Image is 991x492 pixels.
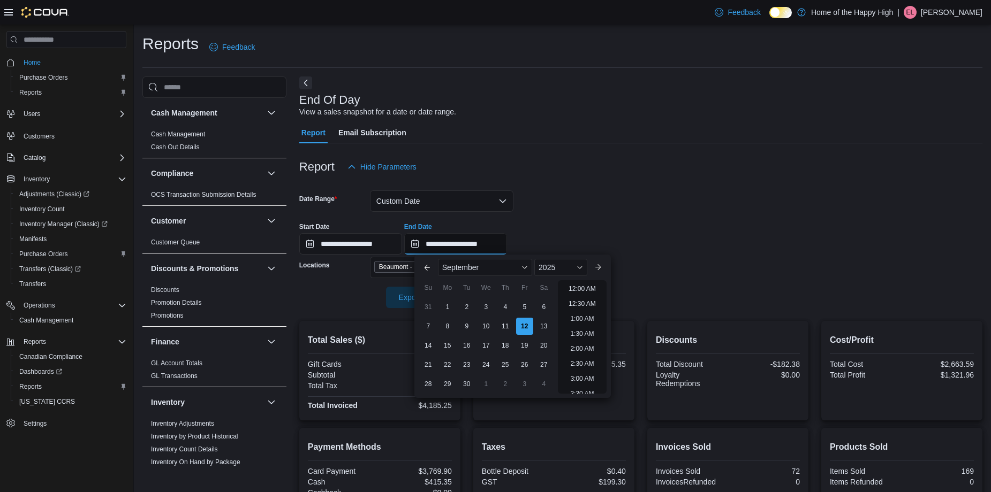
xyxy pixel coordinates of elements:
[535,356,553,373] div: day-27
[482,467,552,475] div: Bottle Deposit
[11,262,131,276] a: Transfers (Classic)
[24,110,40,118] span: Users
[265,335,278,348] button: Finance
[15,188,126,201] span: Adjustments (Classic)
[142,236,286,253] div: Customer
[478,375,495,393] div: day-1
[151,359,202,367] a: GL Account Totals
[497,318,514,335] div: day-11
[15,365,126,378] span: Dashboards
[379,262,463,272] span: Beaumont - Montalet - Fire & Flower
[830,371,900,379] div: Total Profit
[382,401,452,410] div: $4,185.25
[15,380,46,393] a: Reports
[343,156,421,178] button: Hide Parameters
[439,279,456,296] div: Mo
[2,172,131,187] button: Inventory
[420,279,437,296] div: Su
[19,173,126,186] span: Inventory
[265,106,278,119] button: Cash Management
[656,360,726,368] div: Total Discount
[730,478,800,486] div: 0
[6,50,126,459] nav: Complex example
[382,360,452,368] div: $0.00
[830,467,900,475] div: Items Sold
[151,286,179,294] a: Discounts
[360,162,417,172] span: Hide Parameters
[151,336,263,347] button: Finance
[19,382,42,391] span: Reports
[769,7,792,18] input: Dark Mode
[15,233,51,245] a: Manifests
[205,36,259,58] a: Feedback
[19,130,59,143] a: Customers
[19,397,75,406] span: [US_STATE] CCRS
[19,417,126,430] span: Settings
[15,218,112,230] a: Inventory Manager (Classic)
[19,190,89,198] span: Adjustments (Classic)
[564,282,600,295] li: 12:00 AM
[151,299,202,306] a: Promotion Details
[19,56,126,69] span: Home
[11,313,131,328] button: Cash Management
[458,318,475,335] div: day-9
[2,298,131,313] button: Operations
[19,107,44,120] button: Users
[478,298,495,316] div: day-3
[2,334,131,349] button: Reports
[534,259,587,276] div: Button. Open the year selector. 2025 is currently selected.
[151,458,240,466] span: Inventory On Hand by Package
[308,371,378,379] div: Subtotal
[516,375,533,393] div: day-3
[2,55,131,70] button: Home
[151,312,184,319] a: Promotions
[458,356,475,373] div: day-23
[19,265,81,273] span: Transfers (Classic)
[151,458,240,466] a: Inventory On Hand by Package
[392,287,440,308] span: Export
[19,299,126,312] span: Operations
[556,478,626,486] div: $199.30
[830,360,900,368] div: Total Cost
[151,143,200,151] a: Cash Out Details
[151,397,185,408] h3: Inventory
[151,420,214,427] a: Inventory Adjustments
[142,357,286,387] div: Finance
[904,371,974,379] div: $1,321.96
[439,375,456,393] div: day-29
[374,261,476,273] span: Beaumont - Montalet - Fire & Flower
[2,416,131,431] button: Settings
[566,387,598,400] li: 3:30 AM
[15,350,87,363] a: Canadian Compliance
[566,312,598,325] li: 1:00 AM
[15,71,72,84] a: Purchase Orders
[535,375,553,393] div: day-4
[15,233,126,245] span: Manifests
[151,263,238,274] h3: Discounts & Promotions
[589,259,607,276] button: Next month
[566,342,598,355] li: 2:00 AM
[19,367,62,376] span: Dashboards
[830,478,900,486] div: Items Refunded
[15,263,85,275] a: Transfers (Classic)
[15,86,46,99] a: Reports
[535,279,553,296] div: Sa
[24,132,55,141] span: Customers
[15,203,69,216] a: Inventory Count
[556,467,626,475] div: $0.40
[15,395,79,408] a: [US_STATE] CCRS
[19,173,54,186] button: Inventory
[19,88,42,97] span: Reports
[420,375,437,393] div: day-28
[19,335,50,348] button: Reports
[299,106,456,118] div: View a sales snapshot for a date or date range.
[19,129,126,142] span: Customers
[19,335,126,348] span: Reports
[497,375,514,393] div: day-2
[19,417,51,430] a: Settings
[420,356,437,373] div: day-21
[656,467,726,475] div: Invoices Sold
[151,168,193,179] h3: Compliance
